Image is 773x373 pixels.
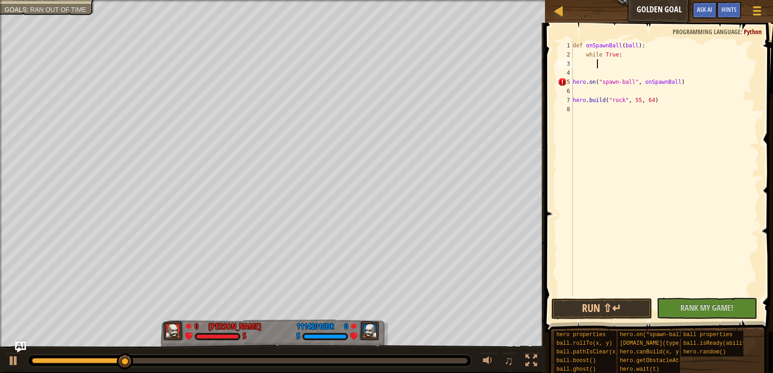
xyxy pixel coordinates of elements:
[195,321,204,329] div: 0
[5,6,26,13] span: Goals
[558,41,573,50] div: 1
[556,349,628,355] span: ball.pathIsClear(x, y)
[620,340,702,347] span: [DOMAIN_NAME](type, x, y)
[620,366,659,373] span: hero.wait(t)
[551,298,652,319] button: Run ⇧↵
[26,6,30,13] span: :
[697,5,712,14] span: Ask AI
[620,358,699,364] span: hero.getObstacleAt(x, y)
[556,332,606,338] span: hero properties
[744,27,762,36] span: Python
[503,353,518,371] button: ♫
[5,353,23,371] button: Ctrl + P: Play
[683,349,726,355] span: hero.random()
[620,349,682,355] span: hero.canBuild(x, y)
[556,358,596,364] span: ball.boost()
[558,50,573,59] div: 2
[504,354,514,368] span: ♫
[673,27,741,36] span: Programming language
[296,321,334,332] div: 11142016dr
[359,321,379,340] img: thang_avatar_frame.png
[620,332,699,338] span: hero.on("spawn-ball", f)
[30,6,86,13] span: Ran out of time
[721,5,737,14] span: Hints
[558,87,573,96] div: 6
[480,353,498,371] button: Adjust volume
[657,298,757,319] button: Rank My Game!
[339,321,348,329] div: 0
[243,332,246,341] div: 5
[522,353,540,371] button: Toggle fullscreen
[692,2,717,19] button: Ask AI
[556,366,596,373] span: ball.ghost()
[558,105,573,114] div: 8
[556,340,612,347] span: ball.rollTo(x, y)
[558,96,573,105] div: 7
[558,59,573,68] div: 3
[296,332,300,341] div: 5
[558,77,573,87] div: 5
[208,321,261,332] div: [PERSON_NAME]
[746,2,768,23] button: Show game menu
[683,340,752,347] span: ball.isReady(ability)
[741,27,744,36] span: :
[163,321,183,340] img: thang_avatar_frame.png
[558,68,573,77] div: 4
[15,342,26,353] button: Ask AI
[680,302,733,313] span: Rank My Game!
[683,332,732,338] span: ball properties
